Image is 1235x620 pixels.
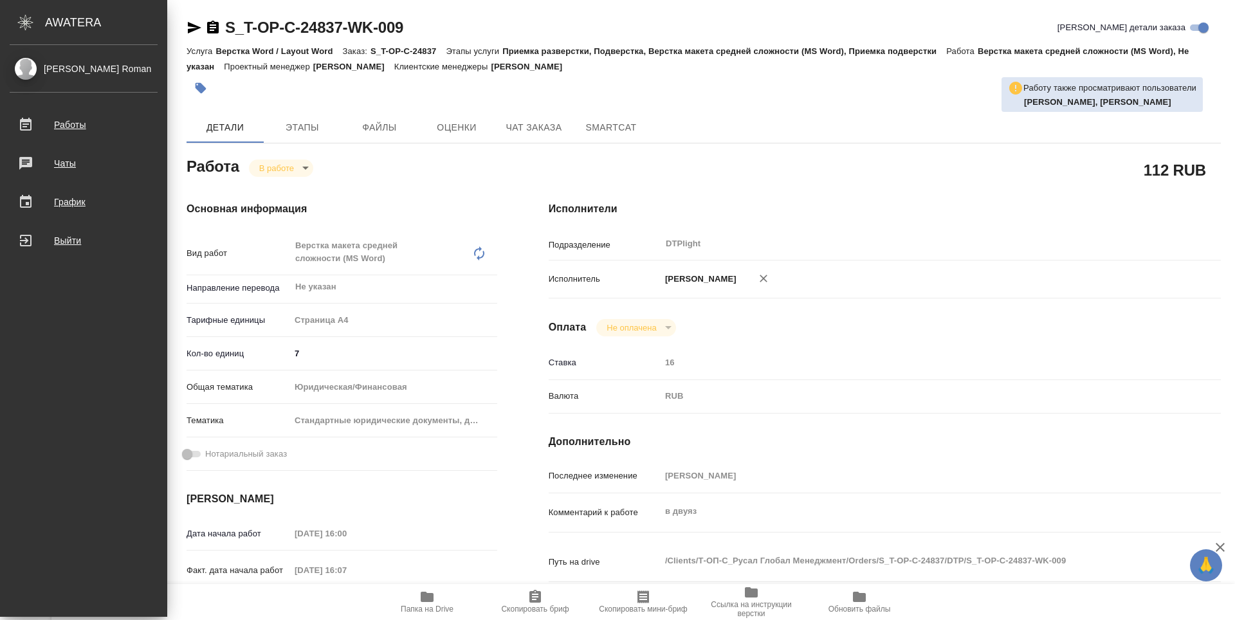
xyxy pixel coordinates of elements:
h2: 112 RUB [1144,159,1206,181]
p: Работу также просматривают пользователи [1023,82,1196,95]
button: Обновить файлы [805,584,913,620]
input: Пустое поле [290,561,403,579]
p: Направление перевода [187,282,290,295]
input: Пустое поле [661,466,1165,485]
p: Исполнитель [549,273,661,286]
span: Обновить файлы [828,605,891,614]
p: Услуга [187,46,215,56]
button: Папка на Drive [373,584,481,620]
span: Папка на Drive [401,605,453,614]
span: Нотариальный заказ [205,448,287,460]
span: Чат заказа [503,120,565,136]
h4: Оплата [549,320,587,335]
span: Детали [194,120,256,136]
textarea: в двуяз [661,500,1165,522]
p: Приемка разверстки, Подверстка, Верстка макета средней сложности (MS Word), Приемка подверстки [502,46,946,56]
button: Ссылка на инструкции верстки [697,584,805,620]
div: Чаты [10,154,158,173]
h4: Дополнительно [549,434,1221,450]
div: Стандартные юридические документы, договоры, уставы [290,410,497,432]
p: Работа [946,46,978,56]
span: Ссылка на инструкции верстки [705,600,798,618]
p: Валюта [549,390,661,403]
div: Выйти [10,231,158,250]
span: SmartCat [580,120,642,136]
a: S_T-OP-C-24837-WK-009 [225,19,403,36]
p: Подразделение [549,239,661,251]
p: Ставка [549,356,661,369]
p: [PERSON_NAME] [661,273,736,286]
b: [PERSON_NAME], [PERSON_NAME] [1024,97,1171,107]
a: График [3,186,164,218]
div: Страница А4 [290,309,497,331]
textarea: /Clients/Т-ОП-С_Русал Глобал Менеджмент/Orders/S_T-OP-C-24837/DTP/S_T-OP-C-24837-WK-009 [661,550,1165,572]
button: Не оплачена [603,322,660,333]
button: Скопировать бриф [481,584,589,620]
button: Скопировать мини-бриф [589,584,697,620]
button: Скопировать ссылку для ЯМессенджера [187,20,202,35]
div: Работы [10,115,158,134]
div: График [10,192,158,212]
input: ✎ Введи что-нибудь [290,344,497,363]
h4: [PERSON_NAME] [187,491,497,507]
span: Скопировать бриф [501,605,569,614]
p: Вид работ [187,247,290,260]
p: S_T-OP-C-24837 [370,46,446,56]
div: AWATERA [45,10,167,35]
span: Этапы [271,120,333,136]
button: Удалить исполнителя [749,264,778,293]
span: [PERSON_NAME] детали заказа [1057,21,1185,34]
p: Тарифные единицы [187,314,290,327]
span: Скопировать мини-бриф [599,605,687,614]
button: В работе [255,163,298,174]
button: Добавить тэг [187,74,215,102]
span: Файлы [349,120,410,136]
div: В работе [596,319,675,336]
input: Пустое поле [661,353,1165,372]
p: Клиентские менеджеры [394,62,491,71]
div: RUB [661,385,1165,407]
span: Оценки [426,120,488,136]
a: Работы [3,109,164,141]
a: Выйти [3,224,164,257]
input: Пустое поле [290,524,403,543]
div: В работе [249,160,313,177]
p: Путь на drive [549,556,661,569]
button: 🙏 [1190,549,1222,581]
h4: Основная информация [187,201,497,217]
p: Комментарий к работе [549,506,661,519]
h2: Работа [187,154,239,177]
p: [PERSON_NAME] [313,62,394,71]
h4: Исполнители [549,201,1221,217]
p: Факт. дата начала работ [187,564,290,577]
div: Юридическая/Финансовая [290,376,497,398]
p: Общая тематика [187,381,290,394]
p: Этапы услуги [446,46,502,56]
a: Чаты [3,147,164,179]
p: [PERSON_NAME] [491,62,572,71]
p: Последнее изменение [549,470,661,482]
button: Скопировать ссылку [205,20,221,35]
p: Заказ: [343,46,370,56]
p: Верстка Word / Layout Word [215,46,342,56]
p: Дата начала работ [187,527,290,540]
p: Кол-во единиц [187,347,290,360]
p: Проектный менеджер [224,62,313,71]
span: 🙏 [1195,552,1217,579]
div: [PERSON_NAME] Roman [10,62,158,76]
p: Панькина Анна, Дзюндзя Нина [1024,96,1196,109]
p: Тематика [187,414,290,427]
